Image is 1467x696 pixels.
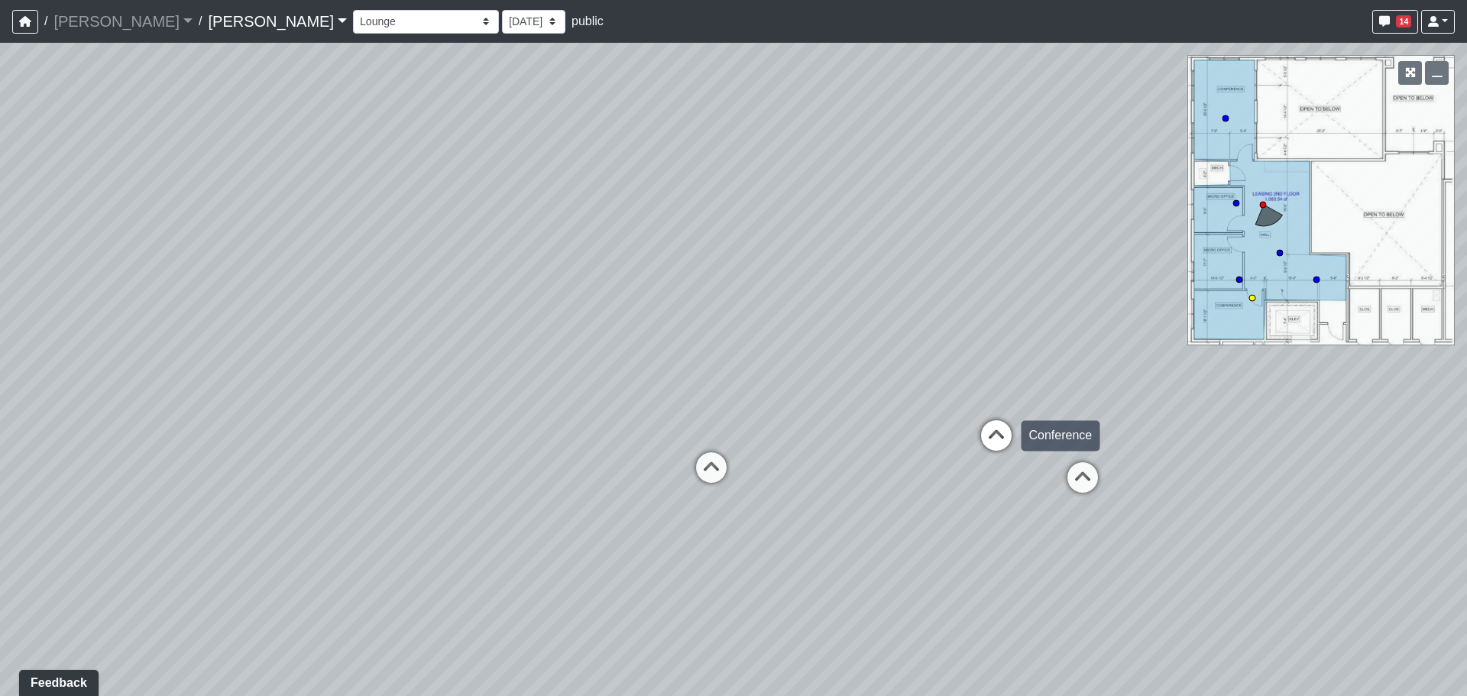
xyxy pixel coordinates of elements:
[208,6,347,37] a: [PERSON_NAME]
[1372,10,1418,34] button: 14
[1022,420,1100,451] div: Conference
[1396,15,1411,28] span: 14
[38,6,53,37] span: /
[572,15,604,28] span: public
[11,665,102,696] iframe: Ybug feedback widget
[193,6,208,37] span: /
[53,6,193,37] a: [PERSON_NAME]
